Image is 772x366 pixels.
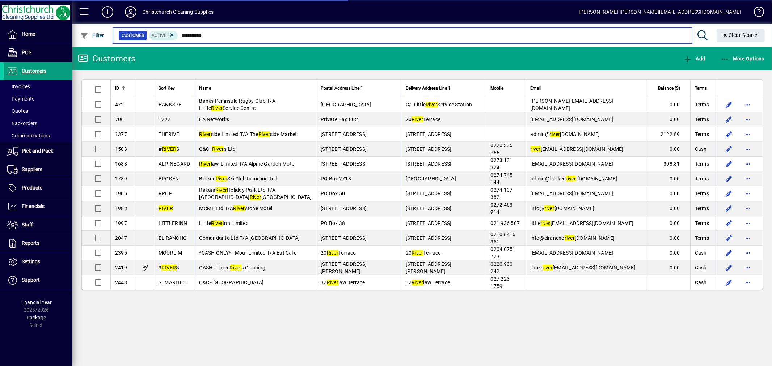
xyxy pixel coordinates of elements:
[22,31,35,37] span: Home
[543,265,553,271] em: river
[491,261,513,274] span: 0220 930 242
[159,131,180,137] span: THERIVE
[723,99,735,110] button: Edit
[406,116,441,122] span: 20 Terrace
[321,235,367,241] span: [STREET_ADDRESS]
[115,205,127,211] span: 1983
[412,280,423,285] em: River
[22,185,42,191] span: Products
[742,188,754,199] button: More options
[723,173,735,184] button: Edit
[321,220,345,226] span: PO Box 38
[119,5,142,18] button: Profile
[199,84,312,92] div: Name
[211,105,223,111] em: River
[199,187,312,200] span: Rakaia Holiday Park Ltd T/A [GEOGRAPHIC_DATA] [GEOGRAPHIC_DATA]
[4,80,72,93] a: Invoices
[695,145,707,153] span: Cash
[531,146,624,152] span: [EMAIL_ADDRESS][DOMAIN_NAME]
[531,191,613,196] span: [EMAIL_ADDRESS][DOMAIN_NAME]
[406,261,452,274] span: [STREET_ADDRESS][PERSON_NAME]
[723,158,735,170] button: Edit
[695,234,709,242] span: Terms
[723,262,735,273] button: Edit
[742,262,754,273] button: More options
[321,161,367,167] span: [STREET_ADDRESS]
[695,131,709,138] span: Terms
[199,131,297,137] span: side Limited T/A The side Market
[7,96,34,102] span: Payments
[321,250,356,256] span: 20 Terrace
[22,203,45,209] span: Financials
[4,142,72,160] a: Pick and Pack
[159,146,180,152] span: # S
[321,102,371,107] span: [GEOGRAPHIC_DATA]
[491,172,513,185] span: 0274 745 144
[742,247,754,259] button: More options
[199,280,264,285] span: C&C - [GEOGRAPHIC_DATA]
[115,146,127,152] span: 1503
[695,175,709,182] span: Terms
[199,161,296,167] span: law Limited T/A Alpine Garden Motel
[491,246,516,259] span: 0204 0751 723
[550,131,560,137] em: river
[695,264,707,271] span: Cash
[742,173,754,184] button: More options
[327,280,338,285] em: River
[742,114,754,125] button: More options
[531,235,615,241] span: info@elrancho [DOMAIN_NAME]
[647,171,690,186] td: 0.00
[531,176,617,182] span: admin@broken .[DOMAIN_NAME]
[212,146,224,152] em: River
[159,235,187,241] span: EL RANCHO
[658,84,680,92] span: Balance ($)
[161,265,176,271] em: RIVER
[695,190,709,197] span: Terms
[742,128,754,140] button: More options
[491,84,522,92] div: Mobile
[22,166,42,172] span: Suppliers
[695,160,709,167] span: Terms
[723,247,735,259] button: Edit
[566,176,576,182] em: river
[531,116,613,122] span: [EMAIL_ADDRESS][DOMAIN_NAME]
[159,280,189,285] span: STMARTI001
[96,5,119,18] button: Add
[22,50,31,55] span: POS
[152,33,167,38] span: Active
[742,232,754,244] button: More options
[531,161,613,167] span: [EMAIL_ADDRESS][DOMAIN_NAME]
[531,84,642,92] div: Email
[406,176,456,182] span: [GEOGRAPHIC_DATA]
[22,148,53,154] span: Pick and Pack
[4,234,72,252] a: Reports
[406,235,452,241] span: [STREET_ADDRESS]
[199,131,211,137] em: River
[159,176,179,182] span: BROKEN
[321,116,358,122] span: Private Bag 802
[723,217,735,229] button: Edit
[742,143,754,155] button: More options
[199,98,276,111] span: Banks Peninsula Rugby Club T/A Little Service Centre
[647,112,690,127] td: 0.00
[230,265,241,271] em: River
[406,146,452,152] span: [STREET_ADDRESS]
[22,277,40,283] span: Support
[115,280,127,285] span: 2443
[21,299,52,305] span: Financial Year
[531,84,542,92] span: Email
[742,203,754,214] button: More options
[406,161,452,167] span: [STREET_ADDRESS]
[579,6,741,18] div: [PERSON_NAME] [PERSON_NAME][EMAIL_ADDRESS][DOMAIN_NAME]
[723,277,735,288] button: Edit
[7,84,30,89] span: Invoices
[199,220,249,226] span: Little Inn Limited
[199,205,273,211] span: MCMT Ltd T/A stone Motel
[321,84,363,92] span: Postal Address Line 1
[159,250,182,256] span: MOURLIM
[717,29,765,42] button: Clear
[22,259,40,264] span: Settings
[647,142,690,157] td: 0.00
[199,250,297,256] span: *CASH ONLY* - Mour Limited T/A Eat Cafe
[742,217,754,229] button: More options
